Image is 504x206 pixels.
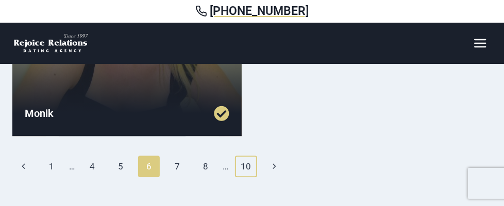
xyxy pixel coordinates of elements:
a: 10 [235,156,257,177]
span: … [223,157,229,176]
nav: Page navigation [12,156,492,177]
a: 1 [41,156,63,177]
button: Open menu [468,33,492,53]
a: 7 [166,156,189,177]
a: [PHONE_NUMBER] [12,4,492,19]
a: 5 [110,156,132,177]
span: 6 [138,156,160,177]
img: Rejoice Relations [12,33,90,54]
span: … [69,157,75,176]
a: 4 [81,156,104,177]
a: 8 [195,156,217,177]
span: [PHONE_NUMBER] [210,4,309,19]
